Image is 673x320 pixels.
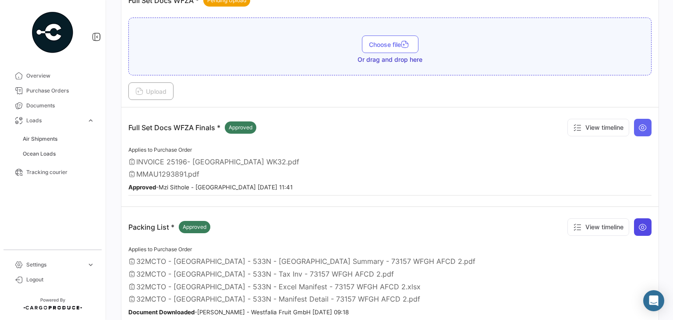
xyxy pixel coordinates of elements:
[136,282,421,291] span: 32MCTO - [GEOGRAPHIC_DATA] - 533N - Excel Manifest - 73157 WFGH AFCD 2.xlsx
[128,146,192,153] span: Applies to Purchase Order
[136,270,394,278] span: 32MCTO - [GEOGRAPHIC_DATA] - 533N - Tax Inv - 73157 WFGH AFCD 2.pdf
[369,41,411,48] span: Choose file
[136,157,299,166] span: INVOICE 25196- [GEOGRAPHIC_DATA] WK32.pdf
[26,87,95,95] span: Purchase Orders
[19,132,98,146] a: Air Shipments
[7,83,98,98] a: Purchase Orders
[23,135,57,143] span: Air Shipments
[128,121,256,134] p: Full Set Docs WFZA Finals *
[7,165,98,180] a: Tracking courier
[362,36,418,53] button: Choose file
[128,184,293,191] small: - Mzi Sithole - [GEOGRAPHIC_DATA] [DATE] 11:41
[183,223,206,231] span: Approved
[23,150,56,158] span: Ocean Loads
[128,246,192,252] span: Applies to Purchase Order
[358,55,422,64] span: Or drag and drop here
[7,98,98,113] a: Documents
[643,290,664,311] div: Abrir Intercom Messenger
[128,309,195,316] b: Document Downloaded
[7,68,98,83] a: Overview
[31,11,74,54] img: powered-by.png
[26,117,83,124] span: Loads
[135,88,166,95] span: Upload
[136,295,420,303] span: 32MCTO - [GEOGRAPHIC_DATA] - 533N - Manifest Detail - 73157 WFGH AFCD 2.pdf
[26,102,95,110] span: Documents
[19,147,98,160] a: Ocean Loads
[87,261,95,269] span: expand_more
[26,168,95,176] span: Tracking courier
[128,309,349,316] small: - [PERSON_NAME] - Westfalia Fruit GmbH [DATE] 09:18
[26,261,83,269] span: Settings
[128,184,156,191] b: Approved
[136,257,475,266] span: 32MCTO - [GEOGRAPHIC_DATA] - 533N - [GEOGRAPHIC_DATA] Summary - 73157 WFGH AFCD 2.pdf
[229,124,252,132] span: Approved
[567,218,629,236] button: View timeline
[128,221,210,233] p: Packing List *
[87,117,95,124] span: expand_more
[567,119,629,136] button: View timeline
[128,82,174,100] button: Upload
[26,276,95,284] span: Logout
[136,170,199,178] span: MMAU1293891.pdf
[26,72,95,80] span: Overview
